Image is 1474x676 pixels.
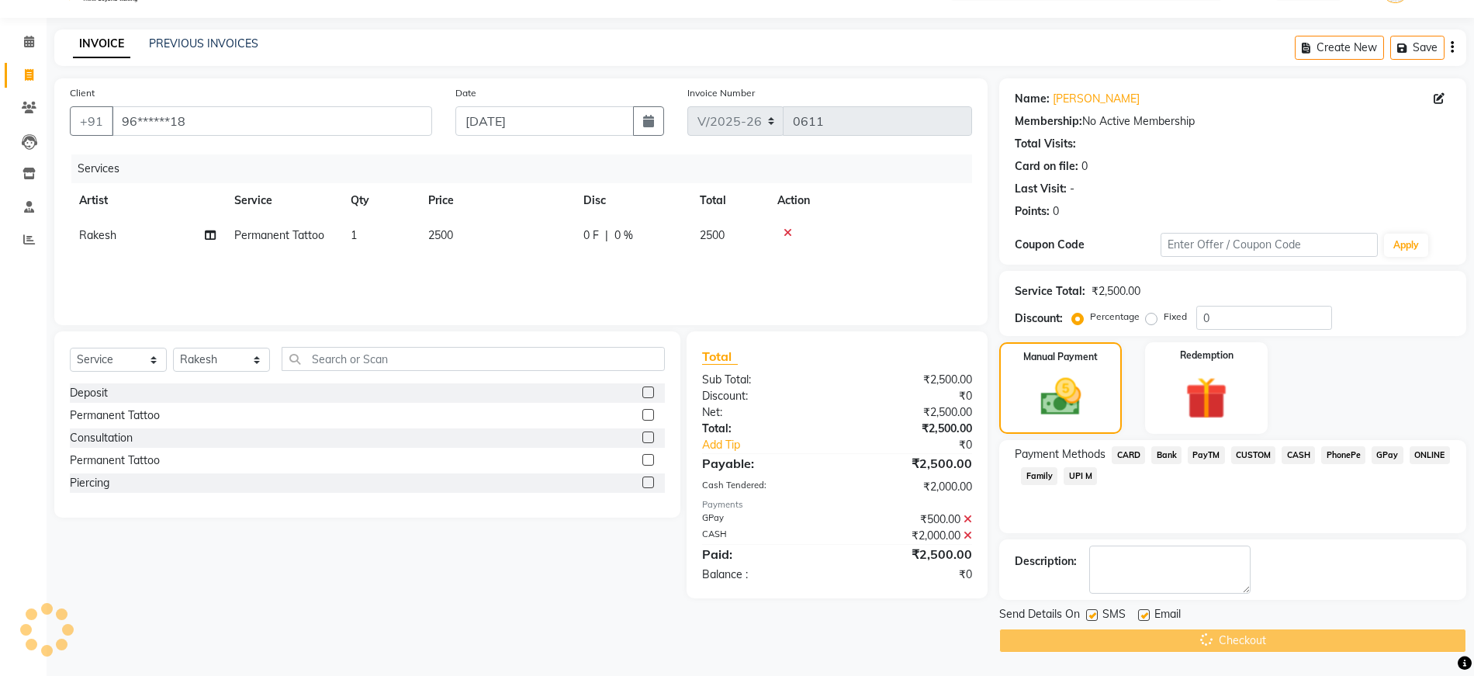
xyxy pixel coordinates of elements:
span: CARD [1112,446,1145,464]
div: - [1070,181,1074,197]
div: ₹0 [862,437,984,453]
span: CASH [1282,446,1315,464]
input: Search by Name/Mobile/Email/Code [112,106,432,136]
div: Consultation [70,430,133,446]
label: Invoice Number [687,86,755,100]
span: Total [702,348,738,365]
button: +91 [70,106,113,136]
label: Date [455,86,476,100]
img: _gift.svg [1172,372,1240,425]
span: 0 F [583,227,599,244]
a: INVOICE [73,30,130,58]
span: Payment Methods [1015,446,1105,463]
div: Permanent Tattoo [70,452,160,469]
div: Services [71,154,984,183]
button: Save [1390,36,1445,60]
div: Last Visit: [1015,181,1067,197]
span: UPI M [1064,467,1097,485]
th: Service [225,183,341,218]
span: ONLINE [1410,446,1450,464]
img: _cash.svg [1028,373,1094,421]
input: Search or Scan [282,347,665,371]
div: ₹2,500.00 [837,421,984,437]
label: Fixed [1164,310,1187,324]
div: Total: [690,421,837,437]
div: ₹2,000.00 [837,528,984,544]
div: Balance : [690,567,837,583]
div: ₹2,500.00 [837,372,984,388]
div: ₹500.00 [837,511,984,528]
span: Bank [1151,446,1182,464]
div: Piercing [70,475,109,491]
span: SMS [1102,606,1126,626]
label: Manual Payment [1023,350,1098,364]
div: Payments [702,498,972,511]
div: Description: [1015,553,1077,570]
span: 0 % [614,227,633,244]
span: Permanent Tattoo [234,228,324,242]
th: Artist [70,183,225,218]
div: No Active Membership [1015,113,1451,130]
div: Sub Total: [690,372,837,388]
div: Membership: [1015,113,1082,130]
div: Discount: [690,388,837,404]
div: Discount: [1015,310,1063,327]
th: Qty [341,183,419,218]
span: 1 [351,228,357,242]
th: Price [419,183,574,218]
div: Name: [1015,91,1050,107]
div: CASH [690,528,837,544]
div: Payable: [690,454,837,473]
label: Percentage [1090,310,1140,324]
div: Deposit [70,385,108,401]
button: Create New [1295,36,1384,60]
div: Card on file: [1015,158,1078,175]
th: Total [690,183,768,218]
div: ₹0 [837,388,984,404]
label: Redemption [1180,348,1234,362]
span: Send Details On [999,606,1080,626]
span: GPay [1372,446,1403,464]
div: Total Visits: [1015,136,1076,152]
div: 0 [1053,203,1059,220]
button: Apply [1384,234,1428,257]
div: Service Total: [1015,283,1085,300]
div: ₹2,500.00 [1092,283,1140,300]
div: ₹2,500.00 [837,454,984,473]
div: ₹2,500.00 [837,545,984,563]
th: Action [768,183,972,218]
a: [PERSON_NAME] [1053,91,1140,107]
span: | [605,227,608,244]
div: Permanent Tattoo [70,407,160,424]
div: Coupon Code [1015,237,1160,253]
span: 2500 [700,228,725,242]
div: Net: [690,404,837,421]
div: Cash Tendered: [690,479,837,495]
span: PhonePe [1321,446,1365,464]
a: PREVIOUS INVOICES [149,36,258,50]
div: 0 [1081,158,1088,175]
span: 2500 [428,228,453,242]
div: ₹2,000.00 [837,479,984,495]
div: Paid: [690,545,837,563]
div: ₹2,500.00 [837,404,984,421]
span: PayTM [1188,446,1225,464]
a: Add Tip [690,437,862,453]
div: Points: [1015,203,1050,220]
label: Client [70,86,95,100]
span: CUSTOM [1231,446,1276,464]
th: Disc [574,183,690,218]
input: Enter Offer / Coupon Code [1161,233,1379,257]
div: GPay [690,511,837,528]
span: Rakesh [79,228,116,242]
span: Family [1021,467,1057,485]
div: ₹0 [837,567,984,583]
span: Email [1154,606,1181,626]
